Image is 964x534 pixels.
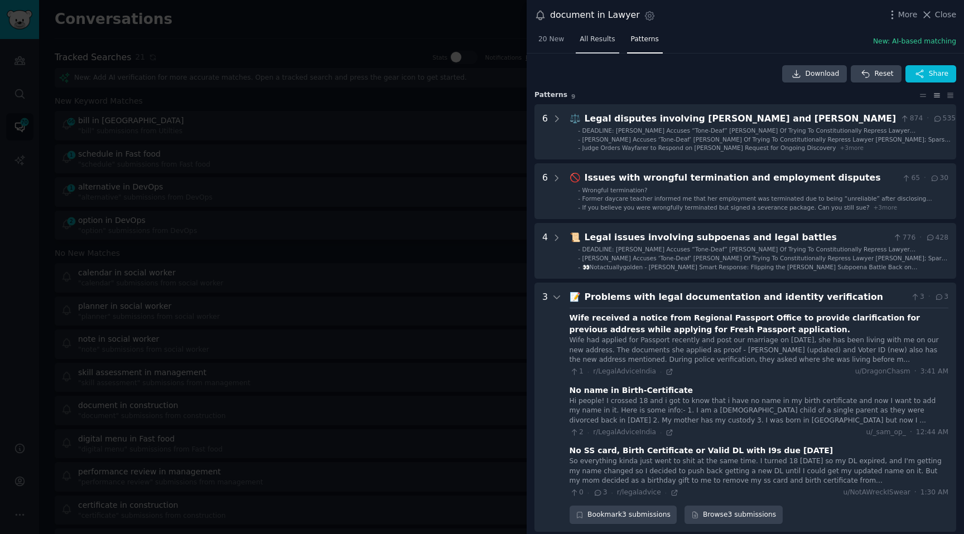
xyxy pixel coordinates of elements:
[840,144,864,151] span: + 3 more
[582,264,918,278] span: 👀Notactuallygolden - [PERSON_NAME] Smart Response: Flipping the [PERSON_NAME] Subpoena Battle Bac...
[578,263,580,271] div: -
[587,429,589,436] span: ·
[578,245,580,253] div: -
[665,489,667,497] span: ·
[580,35,615,45] span: All Results
[927,114,929,124] span: ·
[617,488,661,496] span: r/legaladvice
[542,112,548,152] div: 6
[627,31,663,54] a: Patterns
[578,186,580,194] div: -
[851,65,901,83] button: Reset
[570,336,948,365] div: Wife had applied for Passport recently and post our marriage on [DATE], she has been living with ...
[570,428,584,438] span: 2
[914,367,917,377] span: ·
[920,367,948,377] span: 3:41 AM
[593,428,656,436] span: r/LegalAdviceIndia
[855,367,910,377] span: u/DragonChasm
[587,368,589,376] span: ·
[534,31,568,54] a: 20 New
[611,489,613,497] span: ·
[920,488,948,498] span: 1:30 AM
[782,65,847,83] a: Download
[806,69,840,79] span: Download
[571,93,575,100] span: 9
[585,231,889,245] div: Legal issues involving subpoenas and legal battles
[582,187,648,193] span: Wrongful termination?
[570,445,833,457] div: No SS card, Birth Certificate or Valid DL with I9s due [DATE]
[921,9,956,21] button: Close
[919,233,922,243] span: ·
[924,173,926,183] span: ·
[593,488,607,498] span: 3
[582,195,932,210] span: Former daycare teacher informed me that her employment was terminated due to being “unreliable” a...
[660,368,662,376] span: ·
[873,37,956,47] button: New: AI-based matching
[570,506,677,525] button: Bookmark3 submissions
[578,127,580,134] div: -
[910,428,912,438] span: ·
[685,506,782,525] a: Browse3 submissions
[534,90,567,100] span: Pattern s
[570,506,677,525] div: Bookmark 3 submissions
[914,488,917,498] span: ·
[570,172,581,183] span: 🚫
[934,292,948,302] span: 3
[578,203,580,211] div: -
[578,195,580,202] div: -
[631,35,659,45] span: Patterns
[587,489,589,497] span: ·
[578,135,580,143] div: -
[582,136,951,151] span: [PERSON_NAME] Accuses ‘Tone-Deaf’ [PERSON_NAME] Of Trying To Constitutionally Repress Lawyer [PER...
[570,292,581,302] span: 📝
[576,31,619,54] a: All Results
[585,112,896,126] div: Legal disputes involving [PERSON_NAME] and [PERSON_NAME]
[886,9,918,21] button: More
[930,173,948,183] span: 30
[928,292,931,302] span: ·
[935,9,956,21] span: Close
[933,114,956,124] span: 535
[582,246,916,260] span: DEADLINE: [PERSON_NAME] Accuses “Tone-Deaf” [PERSON_NAME] Of Trying To Constitutionally Repress L...
[570,488,584,498] span: 0
[538,35,564,45] span: 20 New
[585,171,898,185] div: Issues with wrongful termination and employment disputes
[542,290,548,525] div: 3
[582,144,836,151] span: Judge Orders Wayfarer to Respond on [PERSON_NAME] Request for Ongoing Discovery
[874,204,898,211] span: + 3 more
[585,290,907,304] div: Problems with legal documentation and identity verification
[582,127,916,142] span: DEADLINE: [PERSON_NAME] Accuses “Tone-Deaf” [PERSON_NAME] Of Trying To Constitutionally Repress L...
[570,385,693,396] div: No name in Birth-Certificate
[926,233,948,243] span: 428
[542,231,548,271] div: 4
[582,255,948,269] span: [PERSON_NAME] Accuses ‘Tone-Deaf’ [PERSON_NAME] Of Trying To Constitutionally Repress Lawyer [PER...
[898,9,918,21] span: More
[910,292,924,302] span: 3
[916,428,948,438] span: 12:44 AM
[550,8,640,22] div: document in Lawyer
[570,232,581,242] span: 📜
[582,204,870,211] span: If you believe you were wrongfully terminated but signed a severance package. Can you still sue?
[902,173,920,183] span: 65
[570,312,948,336] div: Wife received a notice from Regional Passport Office to provide clarification for previous addres...
[843,488,910,498] span: u/NotAWreckISwear
[874,69,893,79] span: Reset
[900,114,923,124] span: 874
[660,429,662,436] span: ·
[570,367,584,377] span: 1
[570,113,581,124] span: ⚖️
[593,367,656,375] span: r/LegalAdviceIndia
[570,396,948,426] div: Hi people! I crossed 18 and i got to know that i have no name in my birth certificate and now I w...
[905,65,956,83] button: Share
[542,171,548,211] div: 6
[578,144,580,152] div: -
[866,428,906,438] span: u/_sam_op_
[570,457,948,486] div: So everything kinda just went to shit at the same time. I turned 18 [DATE] so my DL expired, and ...
[578,254,580,262] div: -
[893,233,915,243] span: 776
[929,69,948,79] span: Share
